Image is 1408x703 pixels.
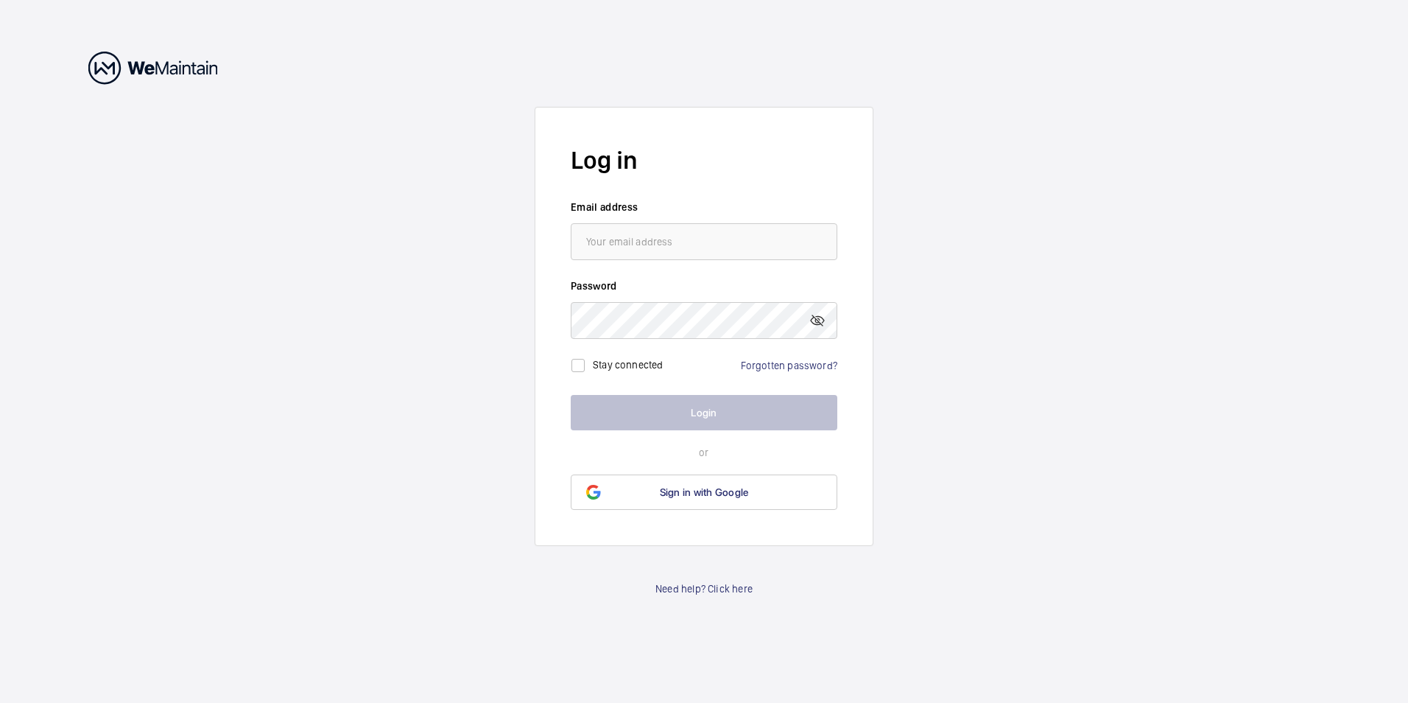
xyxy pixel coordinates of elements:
span: Sign in with Google [660,486,749,498]
label: Password [571,279,837,293]
input: Your email address [571,223,837,260]
label: Email address [571,200,837,214]
button: Login [571,395,837,430]
a: Need help? Click here [655,581,753,596]
a: Forgotten password? [741,360,837,371]
p: or [571,445,837,460]
label: Stay connected [593,359,663,371]
h2: Log in [571,143,837,178]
